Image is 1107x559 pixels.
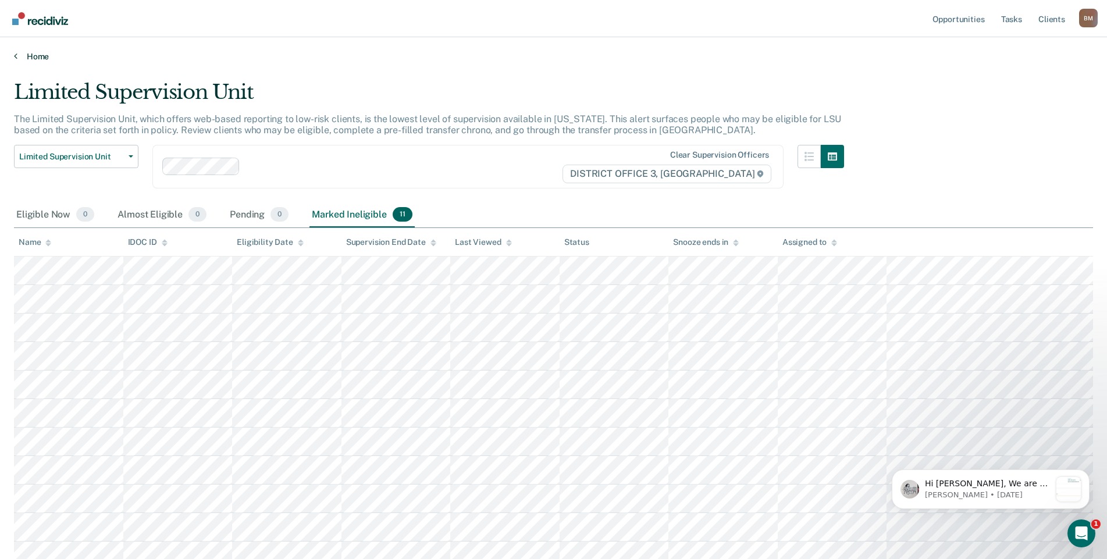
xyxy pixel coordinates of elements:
[14,113,841,136] p: The Limited Supervision Unit, which offers web-based reporting to low-risk clients, is the lowest...
[227,202,291,228] div: Pending0
[1079,9,1098,27] button: Profile dropdown button
[14,202,97,228] div: Eligible Now0
[19,237,51,247] div: Name
[76,207,94,222] span: 0
[309,202,414,228] div: Marked Ineligible11
[346,237,436,247] div: Supervision End Date
[19,152,124,162] span: Limited Supervision Unit
[874,446,1107,528] iframe: Intercom notifications message
[670,150,769,160] div: Clear supervision officers
[1091,519,1101,529] span: 1
[564,237,589,247] div: Status
[14,80,844,113] div: Limited Supervision Unit
[115,202,209,228] div: Almost Eligible0
[237,237,304,247] div: Eligibility Date
[455,237,511,247] div: Last Viewed
[51,33,176,331] span: Hi [PERSON_NAME], We are so excited to announce a brand new feature: AI case note search! 📣 Findi...
[1079,9,1098,27] div: B M
[270,207,289,222] span: 0
[393,207,412,222] span: 11
[128,237,168,247] div: IDOC ID
[563,165,771,183] span: DISTRICT OFFICE 3, [GEOGRAPHIC_DATA]
[14,145,138,168] button: Limited Supervision Unit
[51,44,176,54] p: Message from Kim, sent 1w ago
[782,237,837,247] div: Assigned to
[12,12,68,25] img: Recidiviz
[188,207,207,222] span: 0
[673,237,739,247] div: Snooze ends in
[1067,519,1095,547] iframe: Intercom live chat
[14,51,1093,62] a: Home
